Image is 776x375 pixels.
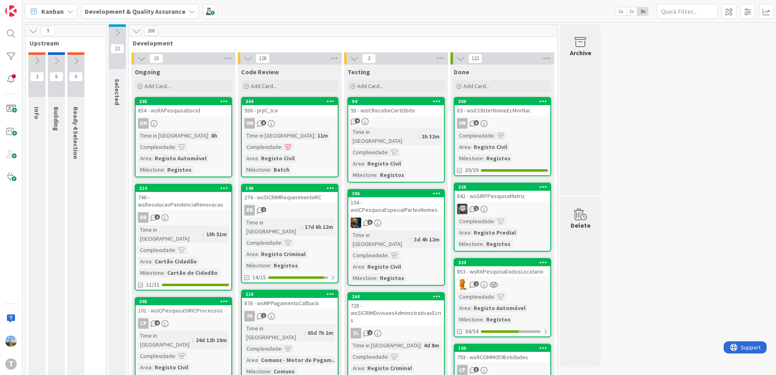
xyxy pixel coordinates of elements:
div: Complexidade [351,352,388,361]
span: : [388,251,389,260]
div: 305101 - wsICPesquisaSIRICProcessos [136,298,231,316]
div: 83 - wsICObterNomeEcMorNac [455,105,550,116]
div: 17d 6h 12m [303,222,335,231]
span: 14/15 [252,273,266,282]
a: 306104 - wsICPesquisaEspecialPartesNomesJCTime in [GEOGRAPHIC_DATA]:3d 4h 12mComplexidade:Area:Re... [347,189,445,286]
span: 15 [149,54,163,63]
div: FA [244,311,255,321]
span: : [164,268,165,277]
span: Done [454,68,469,76]
div: Registos [484,154,513,163]
div: SL [348,328,444,338]
div: 334853 - wsRAPesquisaDadosLocatario [455,259,550,277]
div: 216878 - wsMPPagamentoCallback [242,291,338,308]
span: 4 [355,118,360,123]
span: : [494,217,495,226]
div: Complexidade [244,238,281,247]
span: Testing [347,68,370,76]
div: 746 - wsResolucaoPendenciaRenovacao [136,192,231,210]
span: : [364,159,365,168]
a: 149274 - wsSICRIMRequerimentoRCRBTime in [GEOGRAPHIC_DATA]:17d 6h 12mComplexidade:Area:Registo Cr... [241,184,338,283]
div: 274 - wsSICRIMRequerimentoRC [242,192,338,203]
div: Area [351,159,364,168]
span: : [494,292,495,301]
div: Time in [GEOGRAPHIC_DATA] [351,341,420,350]
span: 1 [261,313,266,318]
div: 854 - wsRAPesquisaDocId [136,105,231,116]
div: 8h [209,131,219,140]
span: : [304,328,306,337]
span: : [483,154,484,163]
div: 300 [455,98,550,105]
div: 728 - wsSICRIMDivisoesAdministrativasEcris [348,300,444,325]
div: Area [351,262,364,271]
div: Milestone [138,165,164,174]
div: 305 [136,298,231,305]
div: Area [351,364,364,373]
span: 6 [50,72,63,82]
div: 300 [458,99,550,104]
span: : [270,165,272,174]
div: LS [455,204,550,214]
span: 0 [69,72,83,82]
div: 101 - wsICPesquisaSIRICProcessos [136,305,231,316]
div: 306104 - wsICPesquisaEspecialPartesNomes [348,190,444,215]
a: 9493 - wsICRecebeCertObitoTime in [GEOGRAPHIC_DATA]:1h 32mComplexidade:Area:Registo CivilMileston... [347,97,445,183]
div: 149274 - wsSICRIMRequerimentoRC [242,185,338,203]
div: Milestone [138,268,164,277]
span: 8 [261,120,266,125]
span: Upstream [30,39,96,47]
span: : [258,356,259,364]
div: Area [457,304,470,312]
div: Cartão de Cidadão [165,268,220,277]
div: 364 [242,98,338,105]
div: RB [136,212,231,223]
span: 3 [367,220,373,225]
span: Add Card... [357,82,383,90]
img: DG [5,336,17,347]
img: LS [457,204,468,214]
span: : [192,336,194,345]
div: GN [136,118,231,129]
div: Area [138,257,151,266]
div: Area [138,363,151,372]
div: 335 [139,99,231,104]
div: Registo Predial [472,228,518,237]
div: Registos [378,170,406,179]
div: 30083 - wsICObterNomeEcMorNac [455,98,550,116]
span: 39/39 [465,166,479,175]
div: Registos [272,261,300,270]
span: : [151,154,153,163]
div: Area [244,250,258,259]
a: 30083 - wsICObterNomeEcMorNacVMComplexidade:Area:Registo CivilMilestone:Registos39/39 [454,97,551,176]
div: Time in [GEOGRAPHIC_DATA] [244,218,302,236]
span: 1 [155,214,160,220]
div: Registo Automóvel [472,304,528,312]
div: Time in [GEOGRAPHIC_DATA] [351,231,411,248]
div: Complexidade [138,351,175,360]
span: 1x [615,7,626,15]
div: 328842 - wsSIRPPesquisaMatriz [455,183,550,201]
img: Visit kanbanzone.com [5,5,17,17]
span: 2 [474,206,479,211]
div: 364936 - prjIC_Ice [242,98,338,116]
div: Comuns - Motor de Pagam... [259,356,338,364]
div: 94 [352,99,444,104]
a: 334853 - wsRAPesquisaDadosLocatarioRLComplexidade:Area:Registo AutomóvelMilestone:Registos34/54 [454,258,551,337]
span: : [377,170,378,179]
div: Complexidade [457,292,494,301]
div: Registos [378,274,406,282]
div: VM [457,118,468,129]
span: 122 [468,54,482,63]
span: 22 [110,44,124,54]
span: : [377,274,378,282]
div: Milestone [457,315,483,324]
span: : [151,257,153,266]
div: T [5,358,17,370]
div: JC [348,218,444,228]
span: : [483,315,484,324]
span: Add Card... [463,82,489,90]
span: 2 [261,207,266,212]
div: 104 - wsICPesquisaEspecialPartesNomes [348,197,444,215]
div: 4d 8m [422,341,441,350]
